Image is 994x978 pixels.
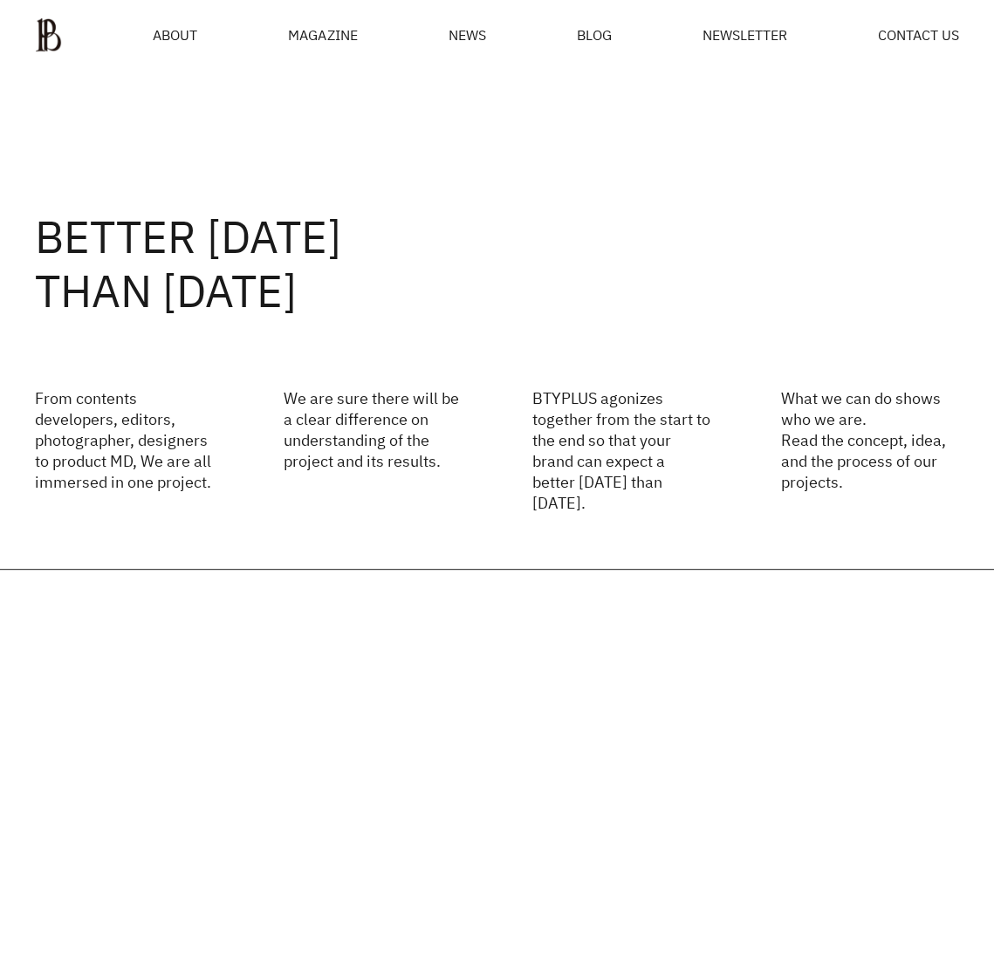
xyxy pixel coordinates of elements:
[284,387,463,513] p: We are sure there will be a clear difference on understanding of the project and its results.
[577,28,612,42] a: BLOG
[703,28,787,42] a: NEWSLETTER
[288,28,357,42] div: MAGAZINE
[449,28,486,42] a: NEWS
[35,387,214,513] p: From contents developers, editors, photographer, designers to product MD, We are all immersed in ...
[35,210,959,318] h2: BETTER [DATE] THAN [DATE]
[153,28,197,42] a: ABOUT
[532,387,711,513] p: BTYPLUS agonizes together from the start to the end so that your brand can expect a better [DATE]...
[878,28,959,42] a: CONTACT US
[35,17,62,52] img: ba379d5522eb3.png
[780,387,959,513] p: What we can do shows who we are. Read the concept, idea, and the process of our projects.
